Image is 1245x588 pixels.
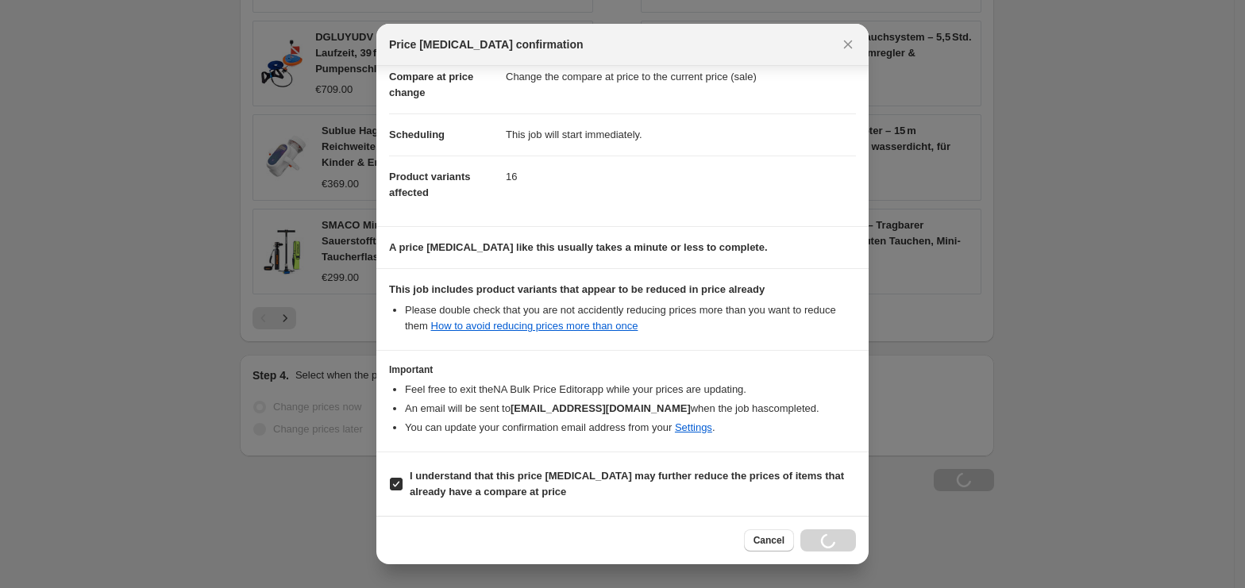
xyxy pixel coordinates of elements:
span: Product variants affected [389,171,471,198]
dd: 16 [506,156,856,198]
button: Close [837,33,859,56]
dd: This job will start immediately. [506,113,856,156]
a: Settings [675,421,712,433]
b: A price [MEDICAL_DATA] like this usually takes a minute or less to complete. [389,241,768,253]
li: An email will be sent to when the job has completed . [405,401,856,417]
h3: Important [389,363,856,376]
li: Please double check that you are not accidently reducing prices more than you want to reduce them [405,302,856,334]
li: You can update your confirmation email address from your . [405,420,856,436]
b: I understand that this price [MEDICAL_DATA] may further reduce the prices of items that already h... [410,470,844,498]
span: Cancel [754,534,784,547]
button: Cancel [744,529,794,551]
li: Feel free to exit the NA Bulk Price Editor app while your prices are updating. [405,382,856,398]
span: Scheduling [389,129,445,140]
dd: Change the compare at price to the current price (sale) [506,56,856,98]
a: How to avoid reducing prices more than once [431,320,638,332]
span: Compare at price change [389,71,473,98]
b: [EMAIL_ADDRESS][DOMAIN_NAME] [511,402,691,414]
span: Price [MEDICAL_DATA] confirmation [389,37,584,52]
b: This job includes product variants that appear to be reduced in price already [389,283,765,295]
